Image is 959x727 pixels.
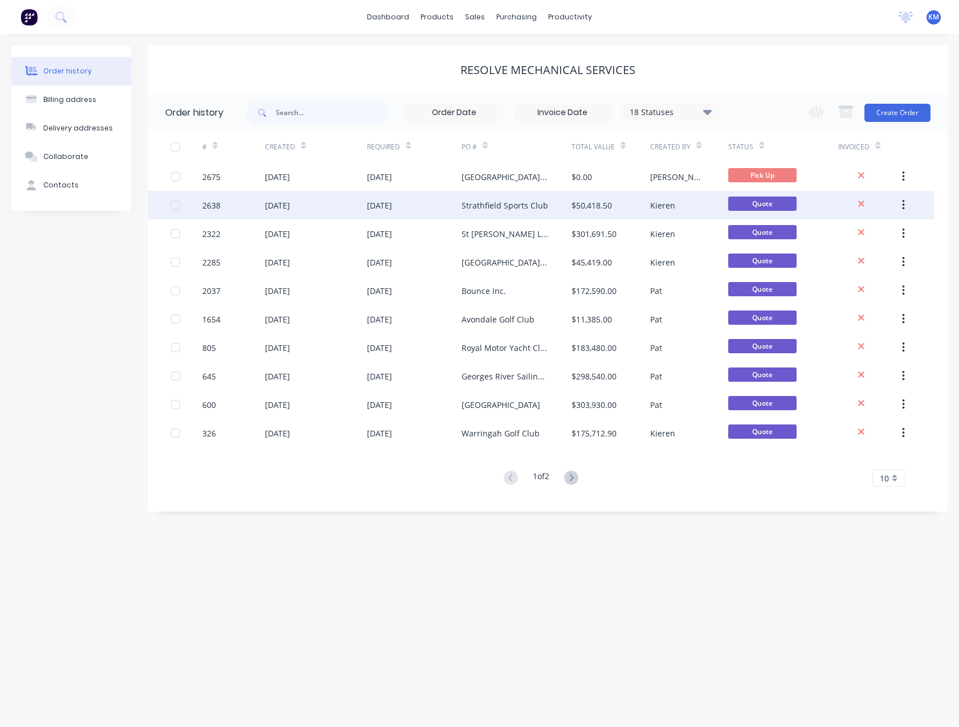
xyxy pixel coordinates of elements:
span: Quote [728,197,797,211]
div: 326 [202,427,216,439]
button: Contacts [11,171,131,199]
div: productivity [542,9,598,26]
div: Billing address [43,95,96,105]
button: Delivery addresses [11,114,131,142]
div: 1 of 2 [533,470,549,487]
div: $298,540.00 [572,370,617,382]
button: Collaborate [11,142,131,171]
div: Kieren [650,199,675,211]
div: 2638 [202,199,221,211]
div: $45,419.00 [572,256,612,268]
div: Delivery addresses [43,123,113,133]
div: Warringah Golf Club [462,427,540,439]
div: Invoiced [838,142,870,152]
span: Pick Up [728,168,797,182]
div: [DATE] [367,427,392,439]
div: 805 [202,342,216,354]
div: [GEOGRAPHIC_DATA] [462,399,540,411]
img: Factory [21,9,38,26]
div: [DATE] [265,399,290,411]
div: [DATE] [265,370,290,382]
button: Billing address [11,85,131,114]
div: Created [265,131,367,162]
div: [DATE] [265,256,290,268]
div: [DATE] [265,342,290,354]
button: Order history [11,57,131,85]
div: [DATE] [265,228,290,240]
div: [DATE] [265,427,290,439]
div: PO # [462,131,572,162]
div: # [202,131,265,162]
div: Total Value [572,142,615,152]
div: sales [459,9,491,26]
input: Invoice Date [515,104,610,121]
div: Status [728,142,753,152]
div: Created By [650,131,729,162]
div: [DATE] [367,370,392,382]
div: [DATE] [367,342,392,354]
div: [DATE] [265,285,290,297]
div: Pat [650,370,662,382]
div: Contacts [43,180,79,190]
div: 645 [202,370,216,382]
div: Required [367,142,400,152]
div: Pat [650,342,662,354]
span: Quote [728,225,797,239]
div: [GEOGRAPHIC_DATA][PERSON_NAME] [STREET_ADDRESS][PERSON_NAME] [462,256,549,268]
div: $172,590.00 [572,285,617,297]
input: Order Date [406,104,502,121]
div: products [415,9,459,26]
div: Strathfield Sports Club [462,199,548,211]
span: Quote [728,424,797,439]
div: Invoiced [838,131,901,162]
div: Kieren [650,256,675,268]
div: Kieren [650,427,675,439]
div: Pat [650,399,662,411]
div: Kieren [650,228,675,240]
div: $183,480.00 [572,342,617,354]
div: [DATE] [367,399,392,411]
div: St [PERSON_NAME] Leagues Club Admin [462,228,549,240]
div: [DATE] [367,256,392,268]
div: Total Value [572,131,650,162]
span: 10 [880,472,889,484]
span: KM [928,12,939,22]
div: [DATE] [367,171,392,183]
button: Create Order [864,104,931,122]
div: Georges River Sailing Club [462,370,549,382]
div: $301,691.50 [572,228,617,240]
div: 1654 [202,313,221,325]
div: Required [367,131,461,162]
div: PO # [462,142,477,152]
div: Royal Motor Yacht Club [462,342,549,354]
a: dashboard [361,9,415,26]
span: Quote [728,311,797,325]
div: $175,712.90 [572,427,617,439]
div: [DATE] [367,285,392,297]
div: 2675 [202,171,221,183]
div: Order history [165,106,223,120]
div: 2285 [202,256,221,268]
input: Search... [276,101,389,124]
div: $303,930.00 [572,399,617,411]
div: [DATE] [265,171,290,183]
div: [DATE] [367,313,392,325]
div: 18 Statuses [623,106,719,119]
span: Quote [728,339,797,353]
div: Pat [650,285,662,297]
div: Avondale Golf Club [462,313,534,325]
div: $50,418.50 [572,199,612,211]
div: Pat [650,313,662,325]
div: [DATE] [265,313,290,325]
div: $11,385.00 [572,313,612,325]
span: Quote [728,254,797,268]
div: # [202,142,207,152]
div: 2322 [202,228,221,240]
div: [DATE] [265,199,290,211]
div: Bounce Inc. [462,285,506,297]
div: [GEOGRAPHIC_DATA] SITE MEASURES COVERS [462,171,549,183]
span: Quote [728,367,797,382]
span: Quote [728,396,797,410]
div: $0.00 [572,171,592,183]
div: 600 [202,399,216,411]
